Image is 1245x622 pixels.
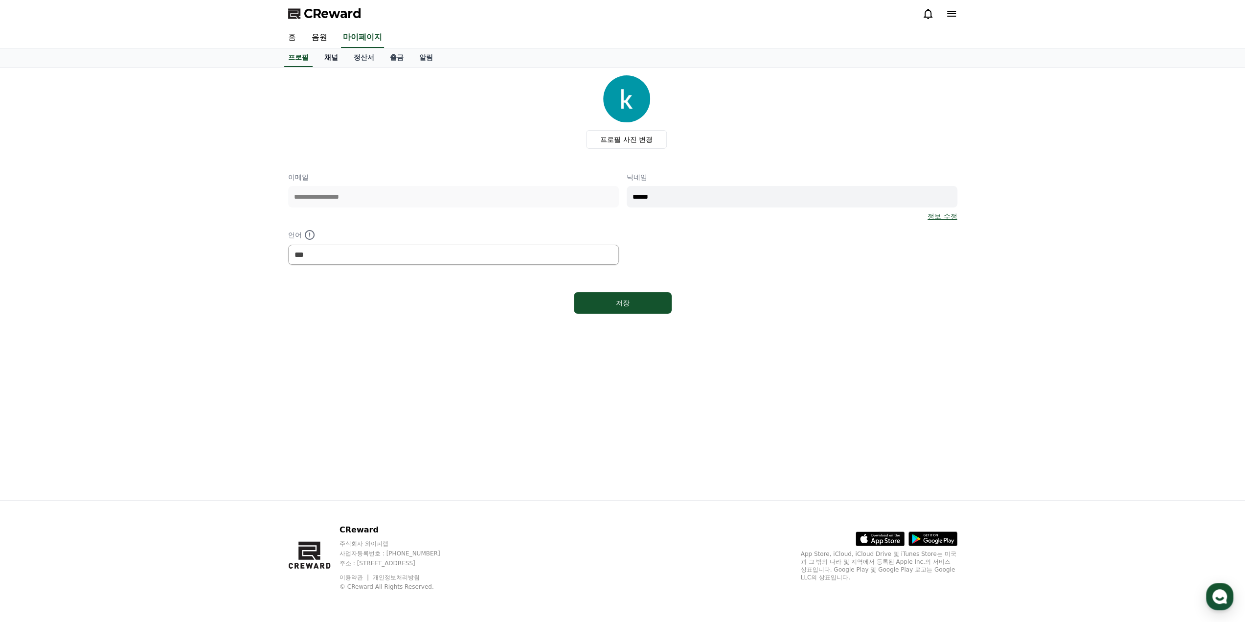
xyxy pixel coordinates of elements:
[574,292,672,314] button: 저장
[126,310,188,335] a: 설정
[340,550,459,557] p: 사업자등록번호 : [PHONE_NUMBER]
[340,574,370,581] a: 이용약관
[317,48,346,67] a: 채널
[346,48,382,67] a: 정산서
[65,310,126,335] a: 대화
[340,524,459,536] p: CReward
[411,48,441,67] a: 알림
[593,298,652,308] div: 저장
[288,172,619,182] p: 이메일
[280,27,304,48] a: 홈
[586,130,667,149] label: 프로필 사진 변경
[288,229,619,241] p: 언어
[801,550,957,581] p: App Store, iCloud, iCloud Drive 및 iTunes Store는 미국과 그 밖의 나라 및 지역에서 등록된 Apple Inc.의 서비스 상표입니다. Goo...
[284,48,313,67] a: 프로필
[288,6,362,22] a: CReward
[340,540,459,548] p: 주식회사 와이피랩
[928,211,957,221] a: 정보 수정
[3,310,65,335] a: 홈
[151,325,163,333] span: 설정
[304,27,335,48] a: 음원
[90,325,101,333] span: 대화
[340,583,459,591] p: © CReward All Rights Reserved.
[341,27,384,48] a: 마이페이지
[373,574,420,581] a: 개인정보처리방침
[382,48,411,67] a: 출금
[603,75,650,122] img: profile_image
[31,325,37,333] span: 홈
[304,6,362,22] span: CReward
[340,559,459,567] p: 주소 : [STREET_ADDRESS]
[627,172,957,182] p: 닉네임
